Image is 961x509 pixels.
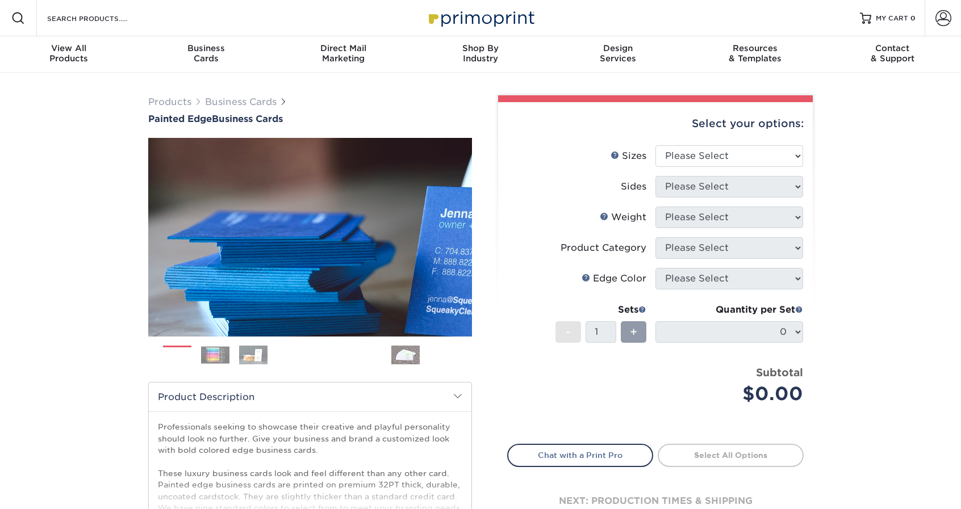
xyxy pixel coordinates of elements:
h1: Business Cards [148,113,472,124]
strong: Subtotal [756,366,803,378]
a: Business Cards [205,96,277,107]
span: Design [549,43,687,53]
img: Business Cards 03 [239,345,268,365]
img: Business Cards 04 [277,341,306,369]
div: Industry [412,43,549,64]
a: Select All Options [658,444,804,466]
img: Business Cards 02 [201,346,229,364]
a: Direct MailMarketing [274,36,412,73]
div: $0.00 [664,380,803,407]
img: Business Cards 06 [353,341,382,369]
img: Business Cards 05 [315,341,344,369]
span: Painted Edge [148,113,212,124]
a: Painted EdgeBusiness Cards [148,113,472,124]
span: Resources [687,43,824,53]
div: Cards [137,43,275,64]
div: Quantity per Set [655,303,803,317]
input: SEARCH PRODUCTS..... [46,11,157,25]
div: Sizes [611,149,646,163]
div: Sets [555,303,646,317]
img: Primoprint [424,6,537,30]
div: Marketing [274,43,412,64]
a: BusinessCards [137,36,275,73]
a: Products [148,96,191,107]
div: Services [549,43,687,64]
div: Edge Color [582,272,646,285]
h2: Product Description [149,382,471,411]
span: Contact [824,43,961,53]
img: Business Cards 07 [391,345,420,365]
span: 0 [910,14,916,22]
div: & Support [824,43,961,64]
img: Painted Edge 01 [148,75,472,399]
div: Select your options: [507,102,804,145]
span: Business [137,43,275,53]
a: Contact& Support [824,36,961,73]
img: Business Cards 08 [429,341,458,369]
span: Direct Mail [274,43,412,53]
span: Shop By [412,43,549,53]
span: MY CART [876,14,908,23]
a: Shop ByIndustry [412,36,549,73]
a: Resources& Templates [687,36,824,73]
div: Product Category [561,241,646,255]
a: DesignServices [549,36,687,73]
span: - [566,323,571,340]
a: Chat with a Print Pro [507,444,653,466]
div: & Templates [687,43,824,64]
span: + [630,323,637,340]
img: Business Cards 01 [163,342,191,370]
div: Sides [621,180,646,193]
div: Weight [600,211,646,224]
